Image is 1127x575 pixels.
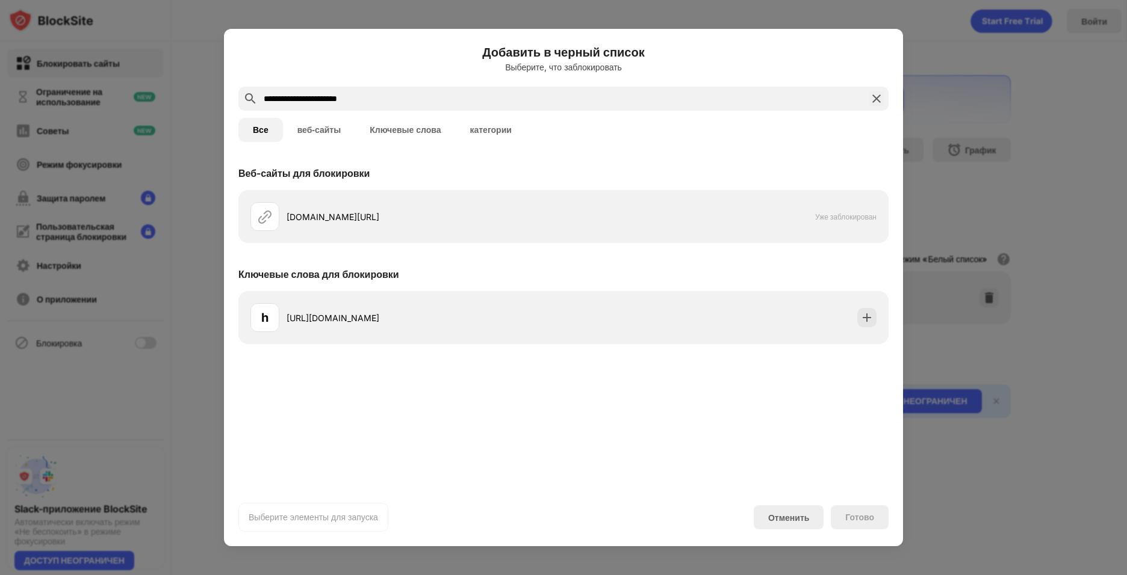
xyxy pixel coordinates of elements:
ya-tr-span: Ключевые слова [370,125,441,135]
ya-tr-span: Ключевые слова для блокировки [238,268,399,280]
button: веб-сайты [283,118,356,142]
ya-tr-span: Отменить [768,512,809,523]
img: поиск-закрыть [869,91,884,106]
ya-tr-span: Уже заблокирован [815,212,877,221]
img: search.svg [243,91,258,106]
ya-tr-span: категории [470,125,511,135]
ya-tr-span: [DOMAIN_NAME][URL] [287,212,379,222]
ya-tr-span: Добавить в черный список [482,45,644,60]
img: url.svg [258,209,272,224]
ya-tr-span: Готово [845,512,874,522]
button: Ключевые слова [355,118,455,142]
ya-tr-span: Веб-сайты для блокировки [238,167,370,179]
ya-tr-span: Выберите, что заблокировать [505,62,622,72]
button: Все [238,118,283,142]
button: категории [455,118,526,142]
ya-tr-span: веб-сайты [297,125,341,135]
ya-tr-span: Все [253,125,269,135]
ya-tr-span: Выберите элементы для запуска [249,512,378,522]
ya-tr-span: [URL][DOMAIN_NAME] [287,313,379,323]
ya-tr-span: h [261,310,269,325]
